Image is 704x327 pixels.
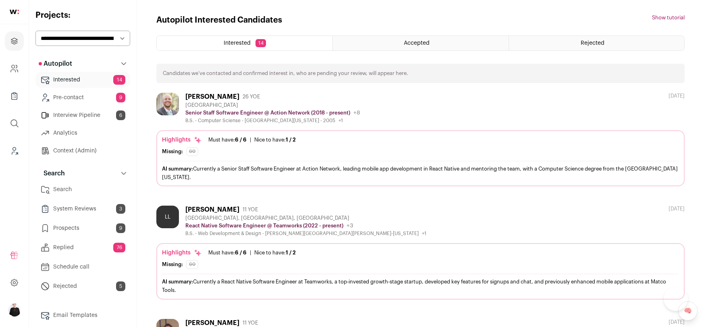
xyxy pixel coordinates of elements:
[35,165,130,181] button: Search
[509,36,684,50] a: Rejected
[669,93,685,99] div: [DATE]
[35,107,130,123] a: Interview Pipeline6
[10,10,19,14] img: wellfound-shorthand-0d5821cbd27db2630d0214b213865d53afaa358527fdda9d0ea32b1df1b89c2c.svg
[35,259,130,275] a: Schedule call
[35,240,130,256] a: Replied76
[185,206,239,214] div: [PERSON_NAME]
[254,137,296,143] div: Nice to have:
[333,36,508,50] a: Accepted
[35,307,130,323] a: Email Templates
[208,250,296,256] ul: |
[35,72,130,88] a: Interested14
[116,281,125,291] span: 5
[113,243,125,252] span: 76
[185,93,239,101] div: [PERSON_NAME]
[5,86,24,106] a: Company Lists
[162,261,183,268] div: Missing:
[35,201,130,217] a: System Reviews3
[652,15,685,21] button: Show tutorial
[163,70,408,77] p: Candidates we’ve contacted and confirmed interest in, who are pending your review, will appear here.
[185,230,426,237] div: B.S. - Web Development & Design - [PERSON_NAME][GEOGRAPHIC_DATA][PERSON_NAME]-[US_STATE]
[185,319,239,327] div: [PERSON_NAME]
[35,181,130,198] a: Search
[243,206,258,213] span: 11 YOE
[339,118,343,123] span: +1
[162,136,202,144] div: Highlights
[678,301,698,321] a: 🧠
[35,143,130,159] a: Context (Admin)
[162,249,202,257] div: Highlights
[35,10,130,21] h2: Projects:
[185,215,426,221] div: [GEOGRAPHIC_DATA], [GEOGRAPHIC_DATA], [GEOGRAPHIC_DATA]
[404,40,430,46] span: Accepted
[35,125,130,141] a: Analytics
[208,250,247,256] div: Must have:
[156,93,685,186] a: [PERSON_NAME] 26 YOE [GEOGRAPHIC_DATA] Senior Staff Software Engineer @ Action Network (2018 - pr...
[185,102,360,108] div: [GEOGRAPHIC_DATA]
[235,137,247,142] span: 6 / 6
[208,137,247,143] div: Must have:
[255,39,266,47] span: 14
[35,278,130,294] a: Rejected5
[347,223,353,229] span: +3
[35,90,130,106] a: Pre-contact9
[116,110,125,120] span: 6
[8,304,21,317] img: 9240684-medium_jpg
[224,40,251,46] span: Interested
[5,141,24,160] a: Leads (Backoffice)
[208,137,296,143] ul: |
[581,40,604,46] span: Rejected
[186,260,198,269] div: Go
[156,206,685,299] a: LL [PERSON_NAME] 11 YOE [GEOGRAPHIC_DATA], [GEOGRAPHIC_DATA], [GEOGRAPHIC_DATA] React Native Soft...
[185,110,350,116] p: Senior Staff Software Engineer @ Action Network (2018 - present)
[8,304,21,317] button: Open dropdown
[156,15,282,26] h1: Autopilot Interested Candidates
[243,320,258,326] span: 11 YOE
[162,166,193,171] span: AI summary:
[162,148,183,155] div: Missing:
[235,250,247,255] span: 6 / 6
[286,137,296,142] span: 1 / 2
[116,223,125,233] span: 9
[156,93,179,115] img: ba092e5bdb0e5641780f03de74d9db07234c7d67aeb258fc3df3994c9e700323.jpg
[185,117,360,124] div: B.S. - Computer Sciense - [GEOGRAPHIC_DATA][US_STATE] - 2005
[664,287,688,311] iframe: Help Scout Beacon - Open
[116,204,125,214] span: 3
[422,231,426,236] span: +1
[669,206,685,212] div: [DATE]
[243,94,260,100] span: 26 YOE
[162,279,193,284] span: AI summary:
[35,220,130,236] a: Prospects9
[286,250,296,255] span: 1 / 2
[669,319,685,325] div: [DATE]
[116,93,125,102] span: 9
[5,31,24,51] a: Projects
[35,56,130,72] button: Autopilot
[162,165,679,181] div: Currently a Senior Staff Software Engineer at Action Network, leading mobile app development in R...
[186,147,198,156] div: Go
[5,59,24,78] a: Company and ATS Settings
[39,169,65,178] p: Search
[353,110,360,116] span: +8
[185,223,343,229] p: React Native Software Engineer @ Teamworks (2022 - present)
[39,59,72,69] p: Autopilot
[254,250,296,256] div: Nice to have:
[113,75,125,85] span: 14
[156,206,179,228] div: LL
[162,277,679,294] div: Currently a React Native Software Engineer at Teamworks, a top-invested growth-stage startup, dev...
